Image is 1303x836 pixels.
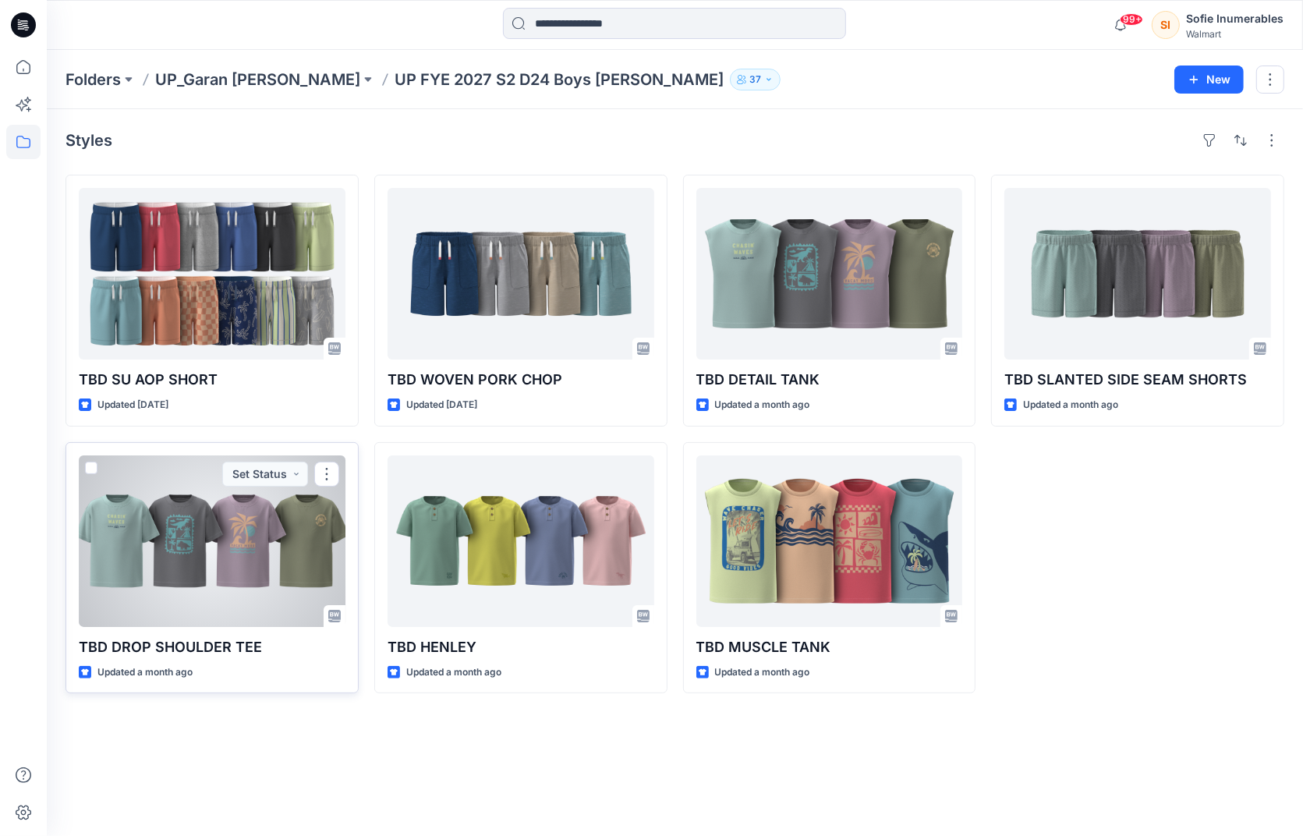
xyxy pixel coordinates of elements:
a: Folders [66,69,121,90]
button: New [1174,66,1244,94]
p: TBD MUSCLE TANK [696,636,963,658]
a: TBD DROP SHOULDER TEE [79,455,345,627]
div: Sofie Inumerables [1186,9,1284,28]
p: Updated [DATE] [97,397,168,413]
p: TBD DROP SHOULDER TEE [79,636,345,658]
p: Updated a month ago [715,397,810,413]
a: TBD SU AOP SHORT [79,188,345,360]
div: Walmart [1186,28,1284,40]
p: 37 [749,71,761,88]
a: TBD MUSCLE TANK [696,455,963,627]
p: TBD DETAIL TANK [696,369,963,391]
p: Updated [DATE] [406,397,477,413]
a: TBD SLANTED SIDE SEAM SHORTS [1004,188,1271,360]
p: TBD SU AOP SHORT [79,369,345,391]
p: TBD HENLEY [388,636,654,658]
span: 99+ [1120,13,1143,26]
div: SI [1152,11,1180,39]
p: TBD SLANTED SIDE SEAM SHORTS [1004,369,1271,391]
button: 37 [730,69,781,90]
p: Updated a month ago [97,664,193,681]
h4: Styles [66,131,112,150]
a: TBD DETAIL TANK [696,188,963,360]
p: Updated a month ago [406,664,501,681]
p: Updated a month ago [715,664,810,681]
p: UP FYE 2027 S2 D24 Boys [PERSON_NAME] [395,69,724,90]
a: TBD HENLEY [388,455,654,627]
a: TBD WOVEN PORK CHOP [388,188,654,360]
p: Updated a month ago [1023,397,1118,413]
a: UP_Garan [PERSON_NAME] [155,69,360,90]
p: TBD WOVEN PORK CHOP [388,369,654,391]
